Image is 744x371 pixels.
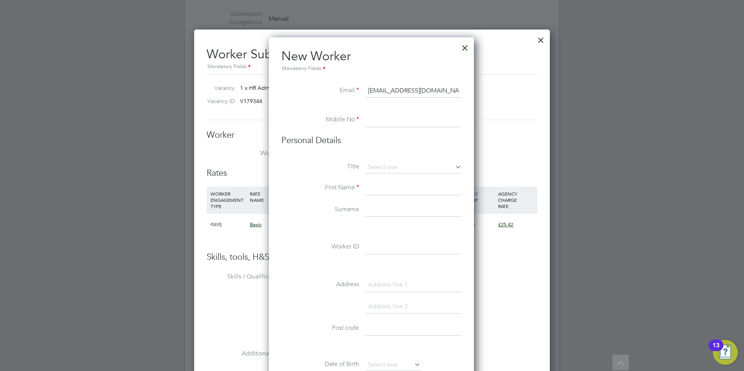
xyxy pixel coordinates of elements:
[207,129,537,141] h3: Worker
[281,48,461,73] h2: New Worker
[207,63,537,71] div: Mandatory Fields
[712,345,719,355] div: 13
[281,163,359,171] label: Title
[207,168,537,179] h3: Rates
[281,184,359,192] label: First Name
[281,115,359,124] label: Mobile No
[281,280,359,289] label: Address
[281,360,359,368] label: Date of Birth
[281,86,359,94] label: Email
[248,187,300,207] div: RATE NAME
[281,205,359,213] label: Surname
[498,221,513,228] span: £25.42
[496,187,535,213] div: AGENCY CHARGE RATE
[457,187,496,207] div: AGENCY MARKUP
[207,252,537,263] h3: Skills, tools, H&S
[204,84,235,91] label: Vacancy
[207,273,284,281] label: Skills / Qualifications
[209,213,248,236] div: PAYE
[240,84,309,91] span: 1 x HR Administrator (Inner)
[207,350,284,358] label: Additional H&S
[250,221,261,228] span: Basic
[281,135,461,146] h3: Personal Details
[281,65,461,73] div: Mandatory Fields
[365,278,461,292] input: Address line 1
[240,98,262,105] span: V179344
[207,149,284,157] label: Worker
[281,243,359,251] label: Worker ID
[365,300,461,314] input: Address line 2
[207,311,284,319] label: Tools
[207,40,537,71] h2: Worker Submission
[713,340,738,365] button: Open Resource Center, 13 new notifications
[281,324,359,332] label: Post code
[209,187,248,213] div: WORKER ENGAGEMENT TYPE
[204,98,235,105] label: Vacancy ID
[365,359,421,371] input: Select one
[365,162,461,173] input: Select one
